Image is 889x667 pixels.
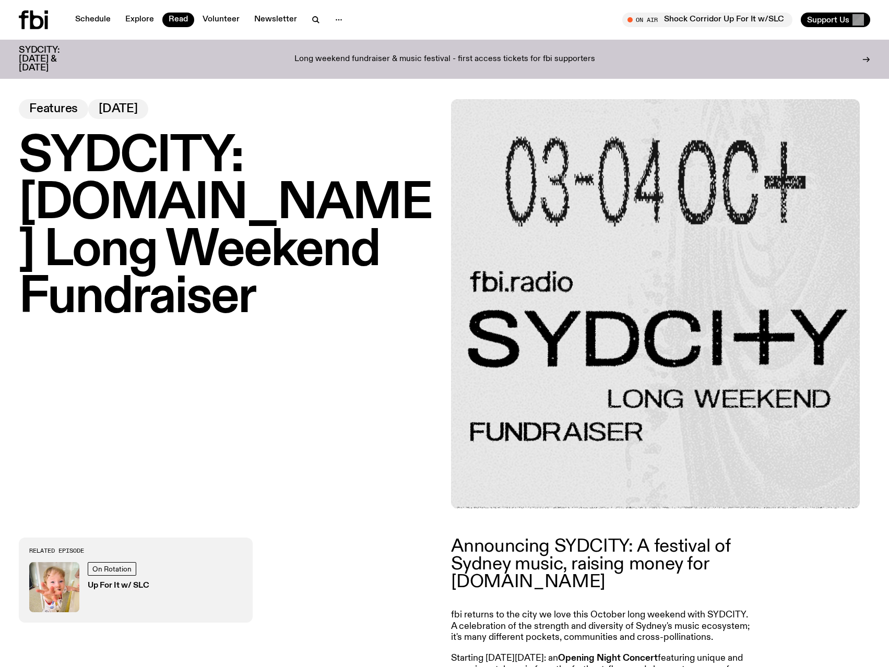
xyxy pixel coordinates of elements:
[119,13,160,27] a: Explore
[29,103,78,115] span: Features
[248,13,303,27] a: Newsletter
[451,99,860,508] img: Black text on gray background. Reading top to bottom: 03-04 OCT. fbi.radio SYDCITY LONG WEEKEND F...
[451,610,752,644] p: fbi returns to the city we love this October long weekend with SYDCITY. A celebration of the stre...
[69,13,117,27] a: Schedule
[99,103,138,115] span: [DATE]
[29,562,242,612] a: baby slcOn RotationUp For It w/ SLC
[196,13,246,27] a: Volunteer
[807,15,849,25] span: Support Us
[294,55,595,64] p: Long weekend fundraiser & music festival - first access tickets for fbi supporters
[801,13,870,27] button: Support Us
[162,13,194,27] a: Read
[88,582,149,590] h3: Up For It w/ SLC
[19,46,86,73] h3: SYDCITY: [DATE] & [DATE]
[622,13,792,27] button: On AirShock Corridor Up For It w/SLC
[451,538,752,591] p: Announcing SYDCITY: A festival of Sydney music, raising money for [DOMAIN_NAME]
[29,548,242,554] h3: Related Episode
[19,134,438,321] h1: SYDCITY: [DOMAIN_NAME] Long Weekend Fundraiser
[558,653,658,663] strong: Opening Night Concert
[29,562,79,612] img: baby slc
